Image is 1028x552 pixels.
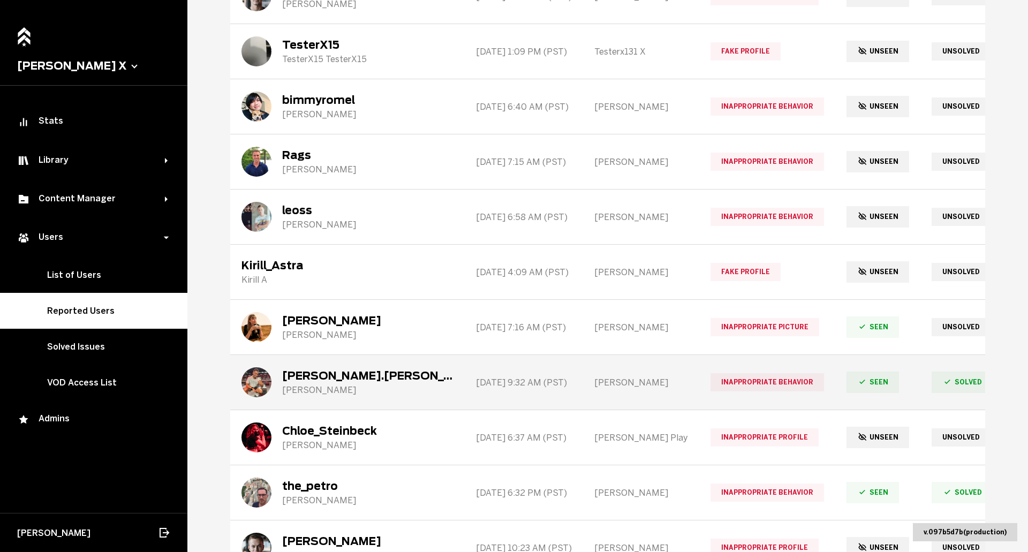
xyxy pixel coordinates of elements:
span: Fake Profile [710,42,781,61]
span: [PERSON_NAME] [594,102,668,112]
tr: bimmyromelbimmyromel[PERSON_NAME][DATE] 6:40 AM (PST)[PERSON_NAME]Inappropriate BehaviorUnseenuns... [230,79,1004,134]
span: Fake Profile [710,263,781,281]
span: Testerx131 X [594,47,646,57]
div: [PERSON_NAME] [282,535,381,548]
span: unsolved [932,428,991,447]
span: Inappropriate Behavior [710,208,824,226]
span: [PERSON_NAME] [594,157,668,167]
div: v. 097b5d7b ( production ) [913,523,1017,541]
button: [PERSON_NAME] X [17,59,170,72]
div: Chloe_Steinbeck [282,425,377,437]
span: unsolved [932,208,991,226]
tr: tyna[PERSON_NAME][PERSON_NAME][DATE] 7:16 AM (PST)[PERSON_NAME]Inappropriate PictureSeenunsolved [230,300,1004,355]
span: [DATE] 6:37 AM (PST) [476,433,566,443]
div: the_petro [282,480,356,493]
span: Inappropriate Picture [710,318,819,336]
img: the_petro [241,478,271,508]
div: bimmyromel [282,94,356,107]
span: [DATE] 7:16 AM (PST) [476,322,566,332]
span: [DATE] 9:32 AM (PST) [476,377,567,388]
span: [DATE] 6:32 PM (PST) [476,488,567,498]
span: Unseen [846,41,909,62]
tr: TesterX15TesterX15TesterX15 TesterX15[DATE] 1:09 PM (PST)Testerx131 XFake ProfileUnseenunsolved [230,24,1004,79]
div: Stats [17,116,170,128]
span: Inappropriate Behavior [710,483,824,502]
span: [DATE] 7:15 AM (PST) [476,157,566,167]
span: Seen [846,372,899,392]
tr: RagsRags[PERSON_NAME][DATE] 7:15 AM (PST)[PERSON_NAME]Inappropriate BehaviorUnseenunsolved [230,134,1004,190]
div: [PERSON_NAME] [282,220,356,230]
div: Content Manager [17,193,165,206]
span: Unseen [846,96,909,117]
div: Kirill_Astra [241,259,303,272]
span: [PERSON_NAME] [594,267,668,277]
span: [DATE] 1:09 PM (PST) [476,47,567,57]
span: Unseen [846,206,909,227]
span: Unseen [846,261,909,282]
span: Seen [846,482,899,503]
div: [PERSON_NAME] [282,330,381,340]
div: Rags [282,149,356,162]
div: [PERSON_NAME].[PERSON_NAME] [282,369,453,382]
span: unsolved [932,318,991,336]
tr: Mike.Raygoza[PERSON_NAME].[PERSON_NAME][PERSON_NAME][DATE] 9:32 AM (PST)[PERSON_NAME]Inappropriat... [230,355,1004,410]
div: leoss [282,204,356,217]
tr: Kirill_AstraKirill A[DATE] 4:09 AM (PST)[PERSON_NAME]Fake ProfileUnseenunsolved [230,245,1004,300]
div: [PERSON_NAME] [282,164,356,175]
span: [PERSON_NAME] [17,528,90,538]
img: leoss [241,202,271,232]
span: Unseen [846,427,909,448]
img: TesterX15 [241,36,271,66]
button: Log out [157,521,170,545]
div: [PERSON_NAME] [282,495,356,505]
tr: leossleoss[PERSON_NAME][DATE] 6:58 AM (PST)[PERSON_NAME]Inappropriate BehaviorUnseenunsolved [230,190,1004,245]
span: unsolved [932,97,991,116]
a: Home [14,21,34,44]
img: tyna [241,312,271,342]
span: [PERSON_NAME] [594,322,668,332]
span: Inappropriate Behavior [710,97,824,116]
div: TesterX15 [282,39,367,51]
tr: the_petrothe_petro[PERSON_NAME][DATE] 6:32 PM (PST)[PERSON_NAME]Inappropriate BehaviorSeenSolved [230,465,1004,520]
span: Unseen [846,151,909,172]
div: Kirill A [241,275,303,285]
span: [PERSON_NAME] [594,212,668,222]
span: [PERSON_NAME] Play [594,433,688,443]
span: Inappropriate Behavior [710,153,824,171]
img: bimmyromel [241,92,271,122]
img: Mike.Raygoza [241,367,271,397]
span: [DATE] 6:40 AM (PST) [476,102,569,112]
div: Users [17,231,165,244]
img: Rags [241,147,271,177]
div: [PERSON_NAME] [282,440,377,450]
div: TesterX15 TesterX15 [282,54,367,64]
span: [PERSON_NAME] [594,377,668,388]
span: Solved [932,482,993,503]
span: Seen [846,316,899,337]
div: [PERSON_NAME] [282,314,381,327]
span: [DATE] 4:09 AM (PST) [476,267,569,277]
img: Chloe_Steinbeck [241,422,271,452]
div: Library [17,154,165,167]
div: [PERSON_NAME] [282,385,453,395]
div: [PERSON_NAME] [282,109,356,119]
span: unsolved [932,42,991,61]
span: Solved [932,372,993,392]
span: unsolved [932,153,991,171]
span: unsolved [932,263,991,281]
span: [DATE] 6:58 AM (PST) [476,212,568,222]
tr: Chloe_SteinbeckChloe_Steinbeck[PERSON_NAME][DATE] 6:37 AM (PST)[PERSON_NAME] PlayInappropriate Pr... [230,410,1004,465]
div: Admins [17,413,170,426]
span: Inappropriate Profile [710,428,819,447]
span: Inappropriate Behavior [710,373,824,391]
span: [PERSON_NAME] [594,488,668,498]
